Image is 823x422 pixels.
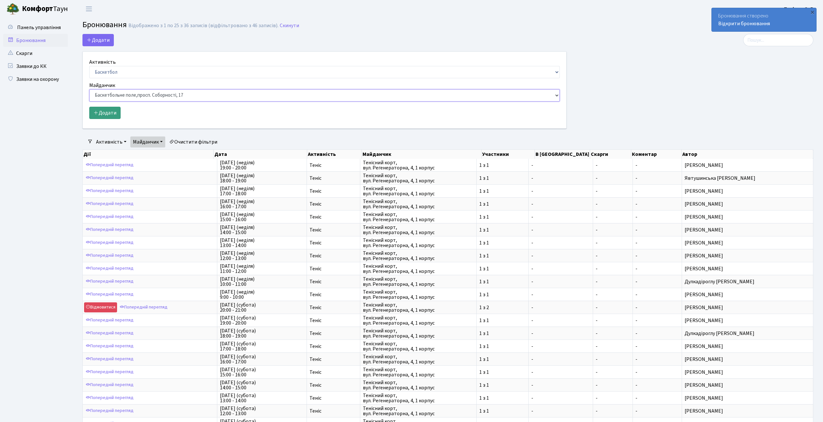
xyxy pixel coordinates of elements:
[635,382,637,389] span: -
[82,34,114,46] button: Додати
[309,305,357,310] span: Теніс
[84,276,135,287] a: Попередній перегляд
[531,408,590,414] span: -
[309,318,357,323] span: Теніс
[479,408,526,414] span: 1 з 1
[535,150,590,159] th: В [GEOGRAPHIC_DATA]
[531,227,590,233] span: -
[363,199,474,209] span: Тенісний корт, вул. Регенераторна, 4, 1 корпус
[3,60,68,73] a: Заявки до КК
[363,380,474,390] span: Тенісний корт, вул. Регенераторна, 4, 1 корпус
[89,58,116,66] label: Активність
[84,199,135,209] a: Попередній перегляд
[596,395,630,401] span: -
[6,3,19,16] img: logo.png
[363,406,474,416] span: Тенісний корт, вул. Регенераторна, 4, 1 корпус
[685,253,810,258] span: [PERSON_NAME]
[596,163,630,168] span: -
[309,344,357,349] span: Теніс
[84,315,135,325] a: Попередній перегляд
[596,344,630,349] span: -
[93,136,129,147] a: Активність
[479,240,526,245] span: 1 з 1
[82,19,127,30] span: Бронювання
[84,289,135,299] a: Попередній перегляд
[685,292,810,297] span: [PERSON_NAME]
[479,331,526,336] span: 1 з 1
[596,408,630,414] span: -
[635,239,637,246] span: -
[363,173,474,183] span: Тенісний корт, вул. Регенераторна, 4, 1 корпус
[685,201,810,207] span: [PERSON_NAME]
[220,264,304,274] span: [DATE] (неділя) 11:00 - 12:00
[635,304,637,311] span: -
[635,369,637,376] span: -
[596,189,630,194] span: -
[220,160,304,170] span: [DATE] (неділя) 19:00 - 20:00
[220,354,304,364] span: [DATE] (субота) 16:00 - 17:00
[479,189,526,194] span: 1 з 1
[685,240,810,245] span: [PERSON_NAME]
[220,212,304,222] span: [DATE] (неділя) 15:00 - 16:00
[685,163,810,168] span: [PERSON_NAME]
[479,266,526,271] span: 1 з 1
[482,150,535,159] th: Участники
[596,318,630,323] span: -
[309,163,357,168] span: Теніс
[220,341,304,352] span: [DATE] (субота) 17:00 - 18:00
[596,266,630,271] span: -
[596,279,630,284] span: -
[220,380,304,390] span: [DATE] (субота) 14:00 - 15:00
[531,163,590,168] span: -
[531,318,590,323] span: -
[363,276,474,287] span: Тенісний корт, вул. Регенераторна, 4, 1 корпус
[309,176,357,181] span: Теніс
[84,186,135,196] a: Попередній перегляд
[596,357,630,362] span: -
[309,357,357,362] span: Теніс
[479,279,526,284] span: 1 з 1
[685,279,810,284] span: Дулкадіроглу [PERSON_NAME]
[531,395,590,401] span: -
[309,253,357,258] span: Теніс
[363,238,474,248] span: Тенісний корт, вул. Регенераторна, 4, 1 корпус
[479,305,526,310] span: 1 з 2
[363,186,474,196] span: Тенісний корт, вул. Регенераторна, 4, 1 корпус
[596,227,630,233] span: -
[309,383,357,388] span: Теніс
[84,212,135,222] a: Попередній перегляд
[685,383,810,388] span: [PERSON_NAME]
[743,34,813,46] input: Пошук...
[531,292,590,297] span: -
[682,150,813,159] th: Автор
[685,318,810,323] span: [PERSON_NAME]
[531,240,590,245] span: -
[479,253,526,258] span: 1 з 1
[635,356,637,363] span: -
[220,302,304,313] span: [DATE] (субота) 20:00 - 21:00
[363,302,474,313] span: Тенісний корт, вул. Регенераторна, 4, 1 корпус
[363,160,474,170] span: Тенісний корт, вул. Регенераторна, 4, 1 корпус
[531,331,590,336] span: -
[479,227,526,233] span: 1 з 1
[596,240,630,245] span: -
[220,225,304,235] span: [DATE] (неділя) 14:00 - 15:00
[479,370,526,375] span: 1 з 1
[635,188,637,195] span: -
[309,370,357,375] span: Теніс
[84,160,135,170] a: Попередній перегляд
[635,252,637,259] span: -
[83,150,214,159] th: Дії
[220,367,304,377] span: [DATE] (субота) 15:00 - 16:00
[130,136,165,147] a: Майданчик
[635,265,637,272] span: -
[784,5,815,13] a: Пасічна О. В.
[531,214,590,220] span: -
[118,302,169,312] a: Попередній перегляд
[685,214,810,220] span: [PERSON_NAME]
[596,331,630,336] span: -
[635,317,637,324] span: -
[685,305,810,310] span: [PERSON_NAME]
[84,251,135,261] a: Попередній перегляд
[309,331,357,336] span: Теніс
